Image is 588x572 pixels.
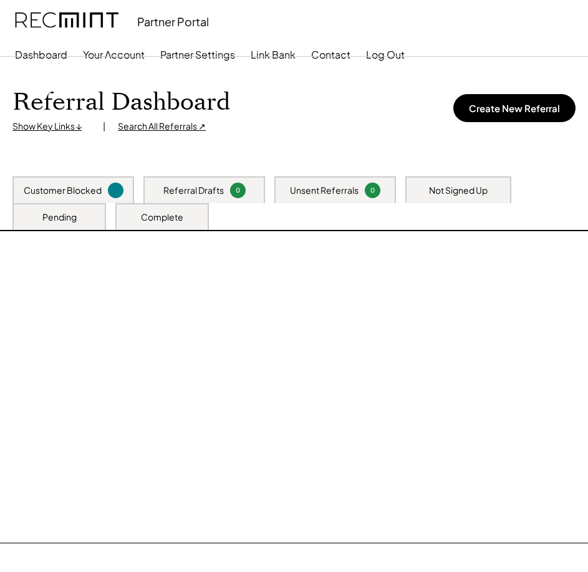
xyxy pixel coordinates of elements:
[12,88,230,117] h1: Referral Dashboard
[42,211,77,224] div: Pending
[83,42,145,67] button: Your Account
[103,120,105,133] div: |
[141,211,183,224] div: Complete
[453,94,576,122] button: Create New Referral
[366,42,405,67] button: Log Out
[232,186,244,195] div: 0
[118,120,206,133] div: Search All Referrals ↗
[290,184,359,197] div: Unsent Referrals
[163,184,224,197] div: Referral Drafts
[429,184,488,197] div: Not Signed Up
[137,14,209,29] div: Partner Portal
[251,42,296,67] button: Link Bank
[12,120,90,133] div: Show Key Links ↓
[24,184,102,197] div: Customer Blocked
[367,186,378,195] div: 0
[160,42,235,67] button: Partner Settings
[311,42,350,67] button: Contact
[15,42,67,67] button: Dashboard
